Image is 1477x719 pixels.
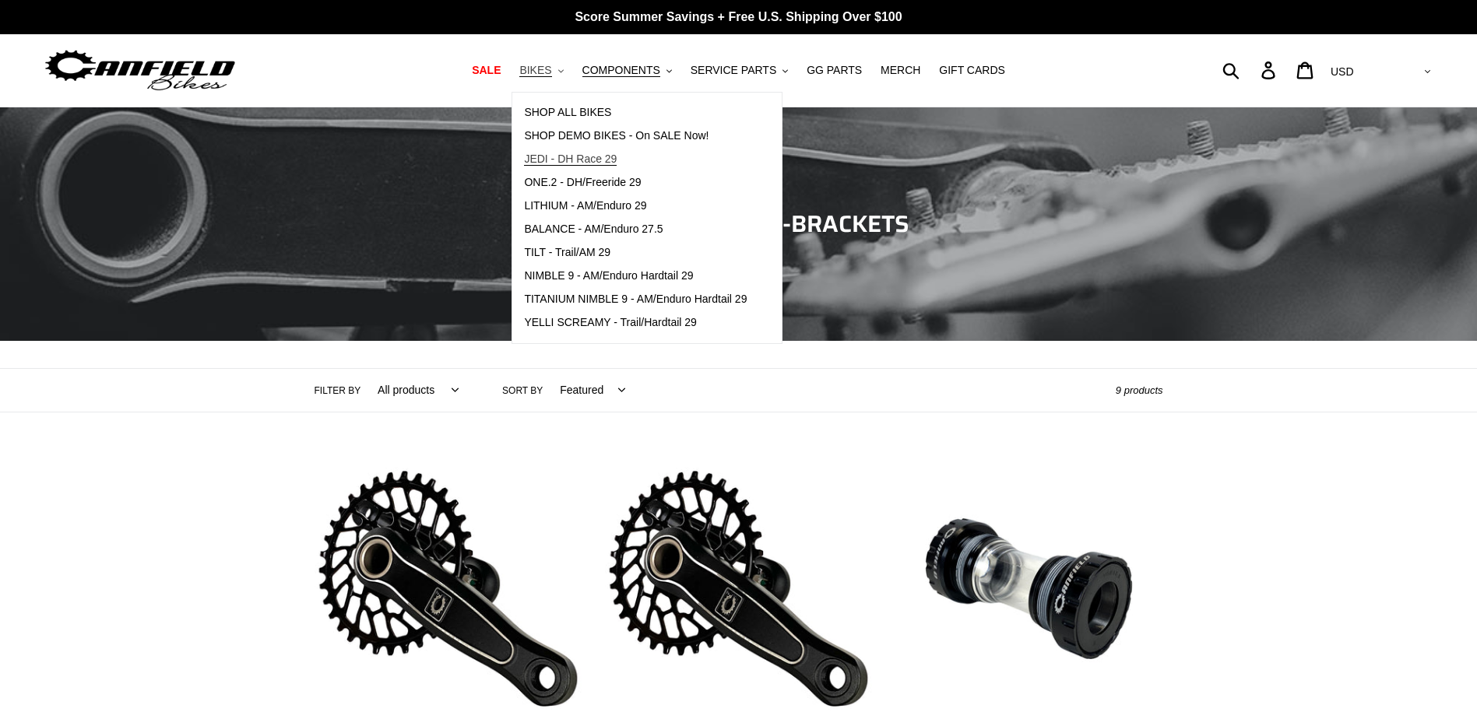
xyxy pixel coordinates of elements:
[512,288,758,311] a: TITANIUM NIMBLE 9 - AM/Enduro Hardtail 29
[524,199,646,212] span: LITHIUM - AM/Enduro 29
[524,176,641,189] span: ONE.2 - DH/Freeride 29
[575,60,680,81] button: COMPONENTS
[502,384,543,398] label: Sort by
[931,60,1013,81] a: GIFT CARDS
[524,293,747,306] span: TITANIUM NIMBLE 9 - AM/Enduro Hardtail 29
[691,64,776,77] span: SERVICE PARTS
[512,311,758,335] a: YELLI SCREAMY - Trail/Hardtail 29
[512,241,758,265] a: TILT - Trail/AM 29
[512,125,758,148] a: SHOP DEMO BIKES - On SALE Now!
[1231,53,1271,87] input: Search
[524,269,693,282] span: NIMBLE 9 - AM/Enduro Hardtail 29
[464,60,508,81] a: SALE
[683,60,796,81] button: SERVICE PARTS
[512,195,758,218] a: LITHIUM - AM/Enduro 29
[524,223,663,236] span: BALANCE - AM/Enduro 27.5
[939,64,1005,77] span: GIFT CARDS
[315,384,361,398] label: Filter by
[799,60,870,81] a: GG PARTS
[524,106,611,119] span: SHOP ALL BIKES
[524,129,709,142] span: SHOP DEMO BIKES - On SALE Now!
[524,153,617,166] span: JEDI - DH Race 29
[43,46,237,95] img: Canfield Bikes
[512,171,758,195] a: ONE.2 - DH/Freeride 29
[524,246,610,259] span: TILT - Trail/AM 29
[807,64,862,77] span: GG PARTS
[873,60,928,81] a: MERCH
[512,101,758,125] a: SHOP ALL BIKES
[519,64,551,77] span: BIKES
[524,316,697,329] span: YELLI SCREAMY - Trail/Hardtail 29
[881,64,920,77] span: MERCH
[472,64,501,77] span: SALE
[512,265,758,288] a: NIMBLE 9 - AM/Enduro Hardtail 29
[512,60,571,81] button: BIKES
[512,218,758,241] a: BALANCE - AM/Enduro 27.5
[1116,384,1163,396] span: 9 products
[512,148,758,171] a: JEDI - DH Race 29
[582,64,660,77] span: COMPONENTS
